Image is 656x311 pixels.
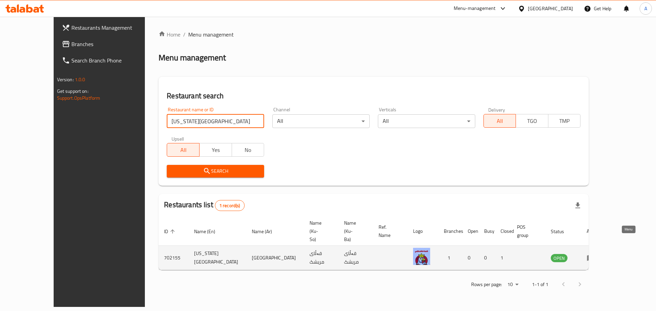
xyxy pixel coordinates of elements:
span: No [235,145,262,155]
li: / [183,30,186,39]
div: [GEOGRAPHIC_DATA] [528,5,573,12]
span: Ref. Name [379,223,399,239]
a: Search Branch Phone [56,52,163,69]
nav: breadcrumb [159,30,589,39]
span: Branches [71,40,158,48]
th: Open [462,217,479,246]
span: Search [172,167,259,175]
th: Branches [438,217,462,246]
input: Search for restaurant name or ID.. [167,114,264,128]
span: 1 record(s) [215,202,244,209]
td: 1 [495,246,511,270]
img: Kentucky Castle [413,248,430,265]
button: Yes [199,143,232,157]
span: A [644,5,647,12]
button: All [167,143,200,157]
button: TMP [548,114,581,128]
button: No [232,143,264,157]
span: Name (En) [194,227,224,236]
button: Search [167,165,264,178]
span: Search Branch Phone [71,56,158,65]
div: All [272,114,370,128]
td: قەڵای مریشک [339,246,373,270]
span: TMP [551,116,578,126]
h2: Restaurants list [164,200,244,211]
td: [GEOGRAPHIC_DATA] [246,246,304,270]
span: Menu management [188,30,234,39]
button: All [483,114,516,128]
span: POS group [517,223,537,239]
span: Version: [57,75,74,84]
td: قەڵای مریشک [304,246,339,270]
div: Menu-management [454,4,496,13]
th: Closed [495,217,511,246]
td: 1 [438,246,462,270]
span: Name (Ku-Ba) [344,219,365,243]
div: All [378,114,475,128]
p: 1-1 of 1 [532,280,548,289]
span: Status [551,227,573,236]
a: Home [159,30,180,39]
div: Export file [570,197,586,214]
label: Upsell [172,136,184,141]
span: Yes [202,145,229,155]
span: Name (Ku-So) [310,219,330,243]
span: ID [164,227,177,236]
span: All [170,145,197,155]
a: Restaurants Management [56,19,163,36]
span: 1.0.0 [75,75,85,84]
th: Busy [479,217,495,246]
td: 0 [479,246,495,270]
td: 702155 [159,246,189,270]
button: TGO [516,114,548,128]
a: Branches [56,36,163,52]
span: Name (Ar) [252,227,281,236]
div: Rows per page: [505,280,521,290]
td: [US_STATE][GEOGRAPHIC_DATA] [189,246,246,270]
th: Action [581,217,605,246]
h2: Restaurant search [167,91,580,101]
div: Total records count [215,200,245,211]
span: All [487,116,514,126]
span: Get support on: [57,87,88,96]
th: Logo [408,217,438,246]
span: OPEN [551,254,568,262]
a: Support.OpsPlatform [57,94,100,102]
p: Rows per page: [471,280,502,289]
span: TGO [519,116,546,126]
h2: Menu management [159,52,226,63]
span: Restaurants Management [71,24,158,32]
td: 0 [462,246,479,270]
label: Delivery [488,107,505,112]
table: enhanced table [159,217,605,270]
